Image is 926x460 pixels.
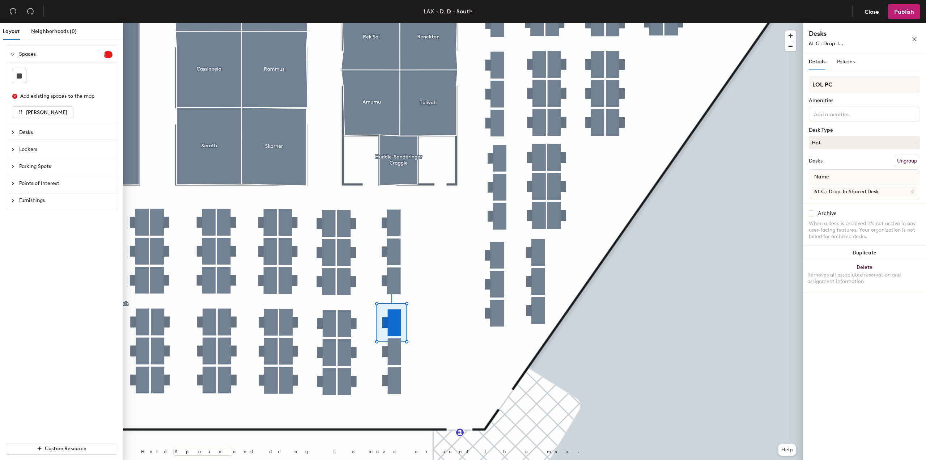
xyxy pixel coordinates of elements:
[865,8,879,15] span: Close
[19,46,104,63] span: Spaces
[809,158,823,164] div: Desks
[19,158,112,175] span: Parking Spots
[31,28,77,34] span: Neighborhoods (0)
[894,8,914,15] span: Publish
[809,59,825,65] span: Details
[912,37,917,42] span: close
[19,124,112,141] span: Desks
[3,28,20,34] span: Layout
[858,4,885,19] button: Close
[6,443,117,455] button: Custom Resource
[10,147,15,152] span: collapsed
[809,29,888,38] h4: Desks
[19,192,112,209] span: Furnishings
[45,446,86,452] span: Custom Resource
[9,8,17,15] span: undo
[809,41,843,47] span: 61-C : Drop-I...
[809,127,920,133] div: Desk Type
[424,7,473,16] div: LAX - D, D - South
[26,109,67,115] span: [PERSON_NAME]
[10,52,15,56] span: expanded
[812,109,878,118] input: Add amenities
[10,181,15,186] span: collapsed
[19,141,112,158] span: Lockers
[104,51,112,58] sup: 1
[807,272,922,285] div: Removes all associated reservation and assignment information
[809,220,920,240] div: When a desk is archived it's not active in any user-facing features. Your organization is not bil...
[837,59,855,65] span: Policies
[803,260,926,292] button: DeleteRemoves all associated reservation and assignment information
[6,4,20,19] button: Undo (⌘ + Z)
[811,170,833,183] span: Name
[894,155,920,167] button: Ungroup
[818,211,837,216] div: Archive
[10,164,15,169] span: collapsed
[10,130,15,135] span: collapsed
[888,4,920,19] button: Publish
[803,246,926,260] button: Duplicate
[23,4,38,19] button: Redo (⌘ + ⇧ + Z)
[809,136,920,149] button: Hot
[12,106,73,118] button: [PERSON_NAME]
[10,198,15,203] span: collapsed
[19,175,112,192] span: Points of Interest
[12,94,17,99] span: close-circle
[809,98,920,104] div: Amenities
[778,444,796,456] button: Help
[20,92,106,100] div: Add existing spaces to the map
[104,52,112,57] span: 1
[811,186,918,197] input: Unnamed desk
